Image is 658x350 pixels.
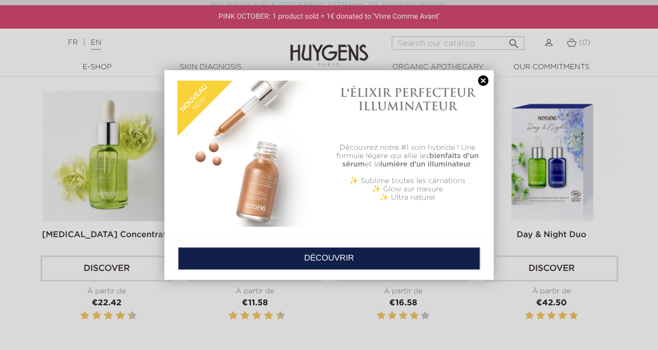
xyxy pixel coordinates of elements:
[380,161,471,168] b: lumière d'un illuminateur
[334,177,481,185] p: ✨ Sublime toutes les carnations
[178,247,480,270] a: DÉCOUVRIR
[334,185,481,193] p: ✨ Glow sur mesure
[334,144,481,168] p: Découvrez notre #1 soin hybride ! Une formule légère qui allie les et la .
[342,152,479,168] b: bienfaits d'un sérum
[334,193,481,202] p: ✨ Ultra naturel
[334,86,481,113] h1: L'ÉLIXIR PERFECTEUR ILLUMINATEUR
